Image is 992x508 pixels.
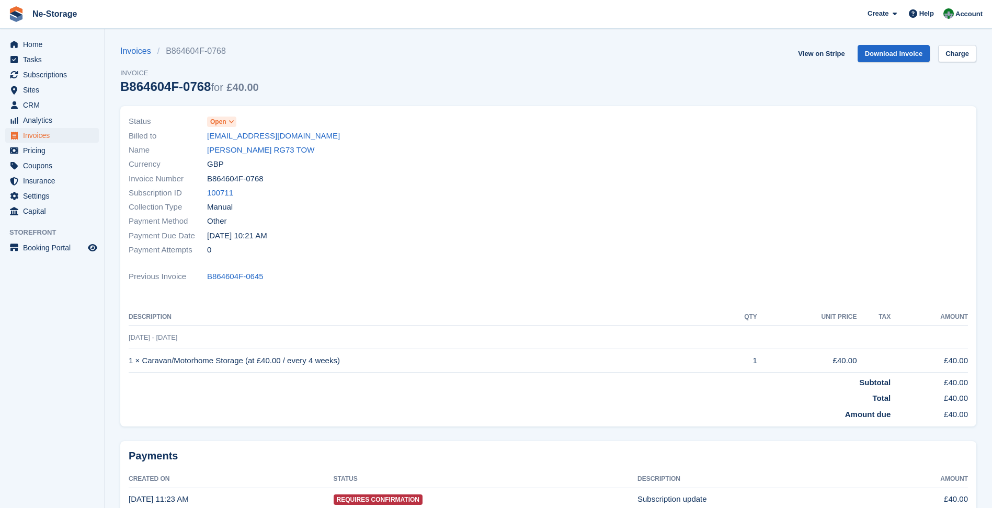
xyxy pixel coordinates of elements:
[721,349,757,373] td: 1
[859,378,891,387] strong: Subtotal
[334,471,637,488] th: Status
[5,204,99,218] a: menu
[5,174,99,188] a: menu
[23,52,86,67] span: Tasks
[23,240,86,255] span: Booking Portal
[129,187,207,199] span: Subscription ID
[868,8,888,19] span: Create
[5,143,99,158] a: menu
[794,45,849,62] a: View on Stripe
[207,244,211,256] span: 0
[129,271,207,283] span: Previous Invoice
[129,158,207,170] span: Currency
[845,410,891,419] strong: Amount due
[86,241,99,254] a: Preview store
[129,449,968,463] h2: Payments
[226,82,258,93] span: £40.00
[207,215,227,227] span: Other
[5,67,99,82] a: menu
[129,230,207,242] span: Payment Due Date
[938,45,976,62] a: Charge
[207,130,340,142] a: [EMAIL_ADDRESS][DOMAIN_NAME]
[120,79,259,94] div: B864604F-0768
[207,271,264,283] a: B864604F-0645
[891,388,968,405] td: £40.00
[207,230,267,242] time: 2025-10-07 09:21:36 UTC
[5,113,99,128] a: menu
[9,227,104,238] span: Storefront
[891,349,968,373] td: £40.00
[721,309,757,326] th: QTY
[129,471,334,488] th: Created On
[955,9,983,19] span: Account
[129,349,721,373] td: 1 × Caravan/Motorhome Storage (at £40.00 / every 4 weeks)
[129,173,207,185] span: Invoice Number
[857,309,891,326] th: Tax
[5,189,99,203] a: menu
[210,117,226,126] span: Open
[5,128,99,143] a: menu
[207,158,224,170] span: GBP
[919,8,934,19] span: Help
[23,174,86,188] span: Insurance
[23,189,86,203] span: Settings
[757,349,857,373] td: £40.00
[207,116,236,128] a: Open
[23,143,86,158] span: Pricing
[207,173,264,185] span: B864604F-0768
[23,98,86,112] span: CRM
[129,144,207,156] span: Name
[129,244,207,256] span: Payment Attempts
[757,309,857,326] th: Unit Price
[23,158,86,173] span: Coupons
[5,158,99,173] a: menu
[207,201,233,213] span: Manual
[129,116,207,128] span: Status
[28,5,81,22] a: Ne-Storage
[23,37,86,52] span: Home
[23,113,86,128] span: Analytics
[873,394,891,402] strong: Total
[858,45,930,62] a: Download Invoice
[5,83,99,97] a: menu
[129,333,177,341] span: [DATE] - [DATE]
[23,128,86,143] span: Invoices
[120,68,259,78] span: Invoice
[129,215,207,227] span: Payment Method
[23,67,86,82] span: Subscriptions
[943,8,954,19] img: Charlotte Nesbitt
[129,130,207,142] span: Billed to
[23,83,86,97] span: Sites
[334,494,423,505] span: Requires Confirmation
[129,309,721,326] th: Description
[891,372,968,388] td: £40.00
[891,405,968,421] td: £40.00
[5,52,99,67] a: menu
[207,144,314,156] a: [PERSON_NAME] RG73 TOW
[874,471,968,488] th: Amount
[211,82,223,93] span: for
[129,201,207,213] span: Collection Type
[120,45,157,57] a: Invoices
[23,204,86,218] span: Capital
[8,6,24,22] img: stora-icon-8386f47178a22dfd0bd8f6a31ec36ba5ce8667c1dd55bd0f319d3a0aa187defe.svg
[5,98,99,112] a: menu
[5,240,99,255] a: menu
[120,45,259,57] nav: breadcrumbs
[207,187,233,199] a: 100711
[129,494,189,503] time: 2025-10-06 10:23:29 UTC
[637,471,874,488] th: Description
[891,309,968,326] th: Amount
[5,37,99,52] a: menu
